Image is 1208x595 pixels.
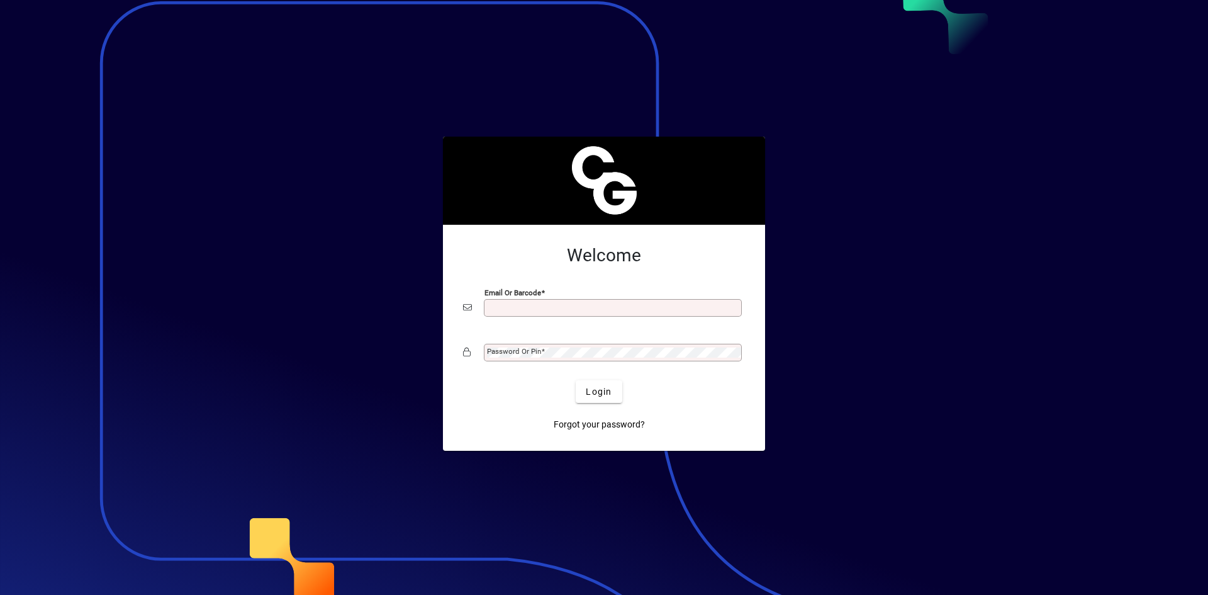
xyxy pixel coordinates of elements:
mat-label: Email or Barcode [484,288,541,297]
h2: Welcome [463,245,745,266]
button: Login [576,380,622,403]
mat-label: Password or Pin [487,347,541,356]
span: Login [586,385,612,399]
span: Forgot your password? [554,418,645,431]
a: Forgot your password? [549,413,650,436]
